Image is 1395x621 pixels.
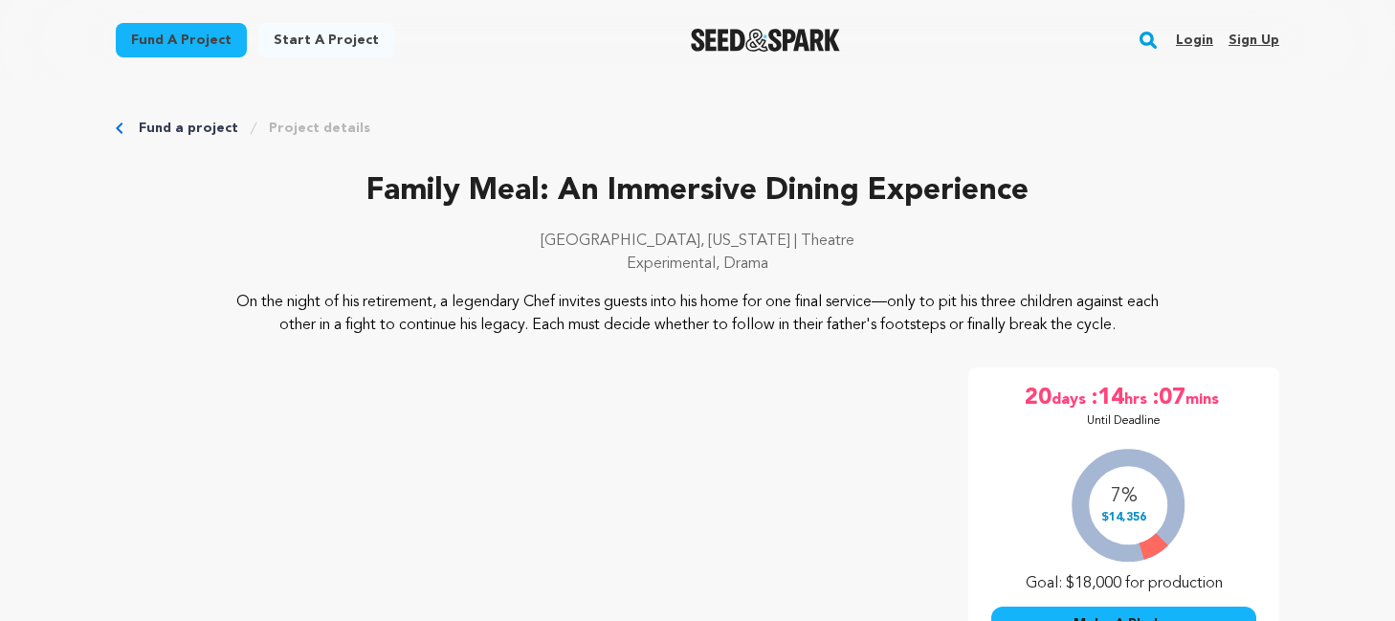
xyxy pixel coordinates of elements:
[269,119,370,138] a: Project details
[1151,383,1185,413] span: :07
[1176,25,1213,55] a: Login
[258,23,394,57] a: Start a project
[116,119,1279,138] div: Breadcrumb
[691,29,841,52] a: Seed&Spark Homepage
[1185,383,1223,413] span: mins
[116,253,1279,276] p: Experimental, Drama
[1124,383,1151,413] span: hrs
[116,168,1279,214] p: Family Meal: An Immersive Dining Experience
[1025,383,1052,413] span: 20
[116,23,247,57] a: Fund a project
[1090,383,1124,413] span: :14
[116,230,1279,253] p: [GEOGRAPHIC_DATA], [US_STATE] | Theatre
[232,291,1163,337] p: On the night of his retirement, a legendary Chef invites guests into his home for one final servi...
[1052,383,1090,413] span: days
[139,119,238,138] a: Fund a project
[691,29,841,52] img: Seed&Spark Logo Dark Mode
[1087,413,1161,429] p: Until Deadline
[1229,25,1279,55] a: Sign up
